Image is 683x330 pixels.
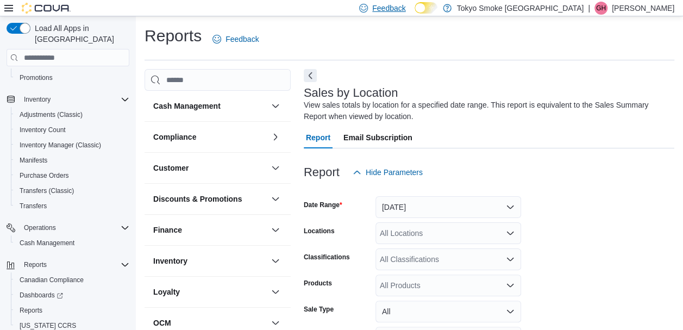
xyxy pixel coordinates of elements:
a: Dashboards [11,288,134,303]
span: Hide Parameters [366,167,423,178]
p: Tokyo Smoke [GEOGRAPHIC_DATA] [457,2,584,15]
button: Next [304,69,317,82]
button: Canadian Compliance [11,272,134,288]
button: Open list of options [506,229,515,238]
button: Compliance [153,132,267,142]
div: Geoff Hudson [594,2,607,15]
button: Operations [20,221,60,234]
button: Inventory [2,92,134,107]
h3: Compliance [153,132,196,142]
button: Loyalty [153,287,267,297]
span: Manifests [20,156,47,165]
label: Sale Type [304,305,334,314]
span: [US_STATE] CCRS [20,321,76,330]
p: [PERSON_NAME] [612,2,674,15]
button: Open list of options [506,281,515,290]
span: Operations [24,223,56,232]
h3: OCM [153,317,171,328]
label: Date Range [304,201,342,209]
span: Feedback [372,3,405,14]
span: Feedback [225,34,259,45]
span: Inventory Count [15,123,129,136]
span: Reports [15,304,129,317]
h3: Inventory [153,256,187,266]
button: Purchase Orders [11,168,134,183]
a: Feedback [208,28,263,50]
span: Purchase Orders [15,169,129,182]
button: OCM [269,316,282,329]
span: Report [306,127,330,148]
a: Inventory Count [15,123,70,136]
button: Open list of options [506,255,515,264]
span: Promotions [15,71,129,84]
span: Dashboards [15,289,129,302]
span: Transfers (Classic) [15,184,129,197]
span: Inventory Manager (Classic) [20,141,101,150]
h3: Discounts & Promotions [153,194,242,204]
h3: Customer [153,163,189,173]
span: Promotions [20,73,53,82]
button: Inventory Manager (Classic) [11,138,134,153]
span: Transfers [15,200,129,213]
a: Transfers [15,200,51,213]
span: Inventory [24,95,51,104]
button: Inventory Count [11,122,134,138]
button: All [375,301,521,322]
h3: Cash Management [153,101,221,111]
button: Hide Parameters [348,161,427,183]
button: Cash Management [269,99,282,113]
button: Inventory [269,254,282,267]
h3: Finance [153,225,182,235]
button: Manifests [11,153,134,168]
div: View sales totals by location for a specified date range. This report is equivalent to the Sales ... [304,99,669,122]
button: Promotions [11,70,134,85]
button: Cash Management [11,235,134,251]
button: Reports [11,303,134,318]
span: Adjustments (Classic) [20,110,83,119]
label: Products [304,279,332,288]
button: OCM [153,317,267,328]
button: Inventory [153,256,267,266]
span: Inventory Count [20,126,66,134]
span: Canadian Compliance [15,273,129,287]
h3: Sales by Location [304,86,398,99]
span: Canadian Compliance [20,276,84,284]
a: Purchase Orders [15,169,73,182]
button: Transfers [11,198,134,214]
span: Load All Apps in [GEOGRAPHIC_DATA] [30,23,129,45]
span: Transfers [20,202,47,210]
span: Inventory Manager (Classic) [15,139,129,152]
p: | [588,2,590,15]
button: Inventory [20,93,55,106]
button: Loyalty [269,285,282,298]
a: Inventory Manager (Classic) [15,139,105,152]
span: Reports [20,306,42,315]
span: Manifests [15,154,129,167]
span: Cash Management [15,236,129,250]
a: Adjustments (Classic) [15,108,87,121]
h3: Loyalty [153,287,180,297]
span: Adjustments (Classic) [15,108,129,121]
span: Reports [24,260,47,269]
span: Dashboards [20,291,63,300]
a: Manifests [15,154,52,167]
span: Reports [20,258,129,271]
button: Reports [20,258,51,271]
span: Inventory [20,93,129,106]
button: Operations [2,220,134,235]
a: Reports [15,304,47,317]
span: Email Subscription [343,127,412,148]
span: Operations [20,221,129,234]
span: Cash Management [20,239,74,247]
button: Compliance [269,130,282,144]
button: Customer [269,161,282,175]
span: Purchase Orders [20,171,69,180]
a: Cash Management [15,236,79,250]
button: Transfers (Classic) [11,183,134,198]
button: Customer [153,163,267,173]
input: Dark Mode [415,2,437,14]
span: Transfers (Classic) [20,186,74,195]
button: Cash Management [153,101,267,111]
a: Transfers (Classic) [15,184,78,197]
